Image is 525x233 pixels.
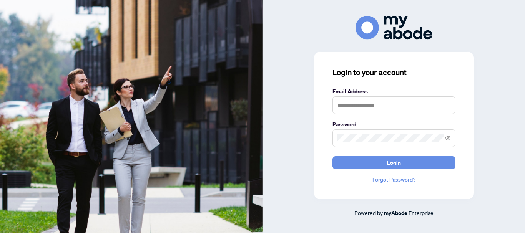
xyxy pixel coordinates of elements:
a: Forgot Password? [332,175,455,184]
button: Login [332,156,455,169]
label: Email Address [332,87,455,96]
img: ma-logo [356,16,432,39]
span: Enterprise [409,209,434,216]
span: Powered by [354,209,383,216]
span: eye-invisible [445,136,450,141]
h3: Login to your account [332,67,455,78]
a: myAbode [384,209,407,217]
span: Login [387,157,401,169]
label: Password [332,120,455,129]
